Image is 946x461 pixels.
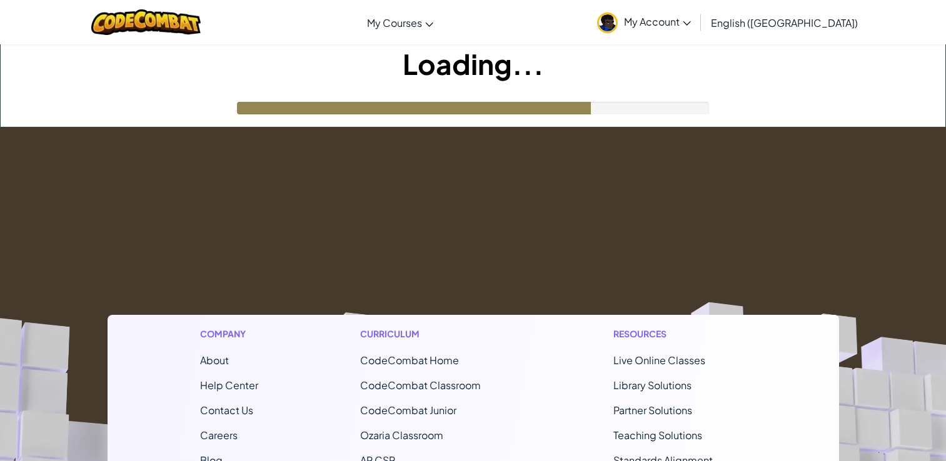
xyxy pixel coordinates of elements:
a: My Account [591,2,697,42]
span: Contact Us [200,404,253,417]
a: CodeCombat Junior [360,404,456,417]
a: Teaching Solutions [613,429,702,442]
img: avatar [597,12,618,33]
a: Library Solutions [613,379,692,392]
a: My Courses [361,6,440,39]
span: My Account [624,15,691,28]
a: Ozaria Classroom [360,429,443,442]
a: Careers [200,429,238,442]
a: Help Center [200,379,258,392]
h1: Curriculum [360,327,511,340]
a: Partner Solutions [613,404,692,417]
h1: Loading... [1,44,945,83]
a: CodeCombat Classroom [360,379,481,392]
h1: Company [200,327,258,340]
a: English ([GEOGRAPHIC_DATA]) [705,6,864,39]
span: English ([GEOGRAPHIC_DATA]) [711,16,858,29]
span: CodeCombat Home [360,354,459,367]
img: CodeCombat logo [91,9,201,35]
a: Live Online Classes [613,354,705,367]
h1: Resources [613,327,747,340]
a: About [200,354,229,367]
span: My Courses [367,16,422,29]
